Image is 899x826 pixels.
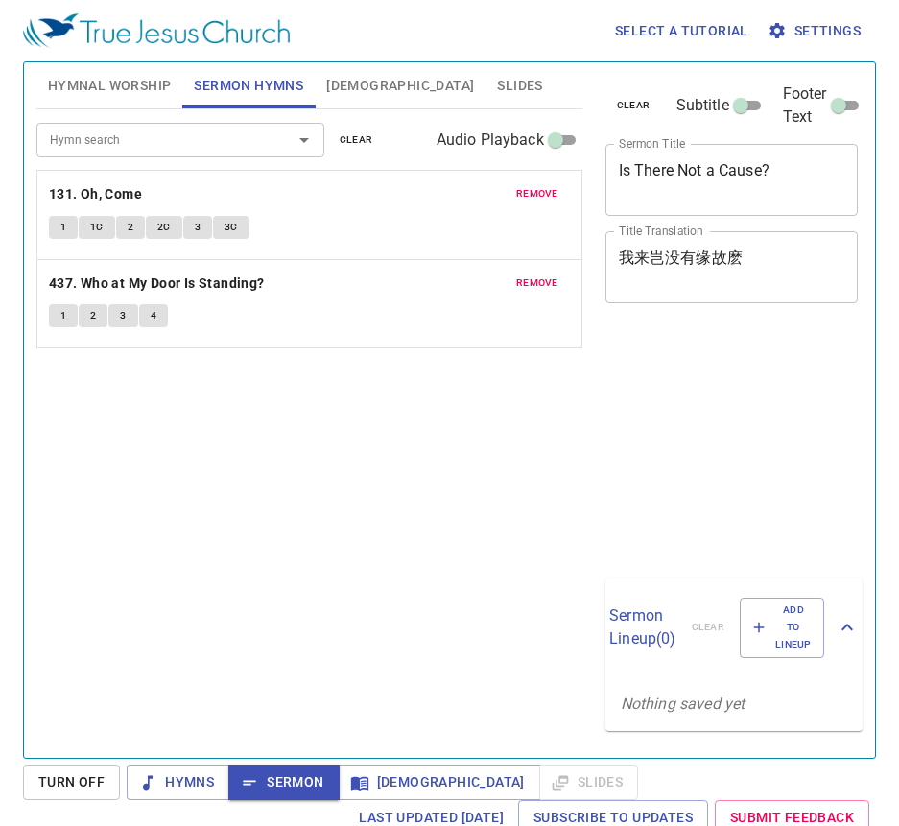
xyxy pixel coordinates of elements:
span: 3 [195,219,201,236]
span: Select a tutorial [615,19,748,43]
button: clear [605,94,662,117]
p: Sermon Lineup ( 0 ) [609,604,675,650]
button: 437. Who at My Door Is Standing? [49,271,268,295]
button: 1C [79,216,115,239]
button: [DEMOGRAPHIC_DATA] [339,765,540,800]
span: Sermon Hymns [194,74,303,98]
button: 2C [146,216,182,239]
span: 3 [120,307,126,324]
span: 2C [157,219,171,236]
button: 2 [116,216,145,239]
b: 131. Oh, Come [49,182,142,206]
img: True Jesus Church [23,13,290,48]
span: 3C [225,219,238,236]
button: Turn Off [23,765,120,800]
iframe: from-child [598,323,810,571]
button: Add to Lineup [740,598,824,658]
button: 1 [49,216,78,239]
span: Audio Playback [437,129,544,152]
span: 1 [60,307,66,324]
button: Settings [764,13,868,49]
span: Footer Text [783,83,827,129]
button: 1 [49,304,78,327]
button: 2 [79,304,107,327]
span: clear [617,97,651,114]
span: 1C [90,219,104,236]
span: [DEMOGRAPHIC_DATA] [326,74,474,98]
span: clear [340,131,373,149]
textarea: Is There Not a Cause? [619,161,845,198]
span: remove [516,185,558,202]
button: Select a tutorial [607,13,756,49]
button: Open [291,127,318,153]
i: Nothing saved yet [621,695,745,713]
span: Hymns [142,770,214,794]
span: Hymnal Worship [48,74,172,98]
span: 4 [151,307,156,324]
button: Hymns [127,765,229,800]
span: Settings [771,19,861,43]
button: Sermon [228,765,339,800]
span: Slides [497,74,542,98]
span: Sermon [244,770,323,794]
span: 1 [60,219,66,236]
button: remove [505,271,570,295]
span: Subtitle [676,94,729,117]
span: remove [516,274,558,292]
button: 3C [213,216,249,239]
span: 2 [90,307,96,324]
b: 437. Who at My Door Is Standing? [49,271,265,295]
div: Sermon Lineup(0)clearAdd to Lineup [605,578,863,677]
button: 3 [108,304,137,327]
button: clear [328,129,385,152]
span: 2 [128,219,133,236]
button: 131. Oh, Come [49,182,146,206]
span: Add to Lineup [752,602,812,654]
button: 3 [183,216,212,239]
textarea: 我来岂没有缘故麽 [619,248,845,285]
span: [DEMOGRAPHIC_DATA] [354,770,525,794]
button: 4 [139,304,168,327]
span: Turn Off [38,770,105,794]
button: remove [505,182,570,205]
